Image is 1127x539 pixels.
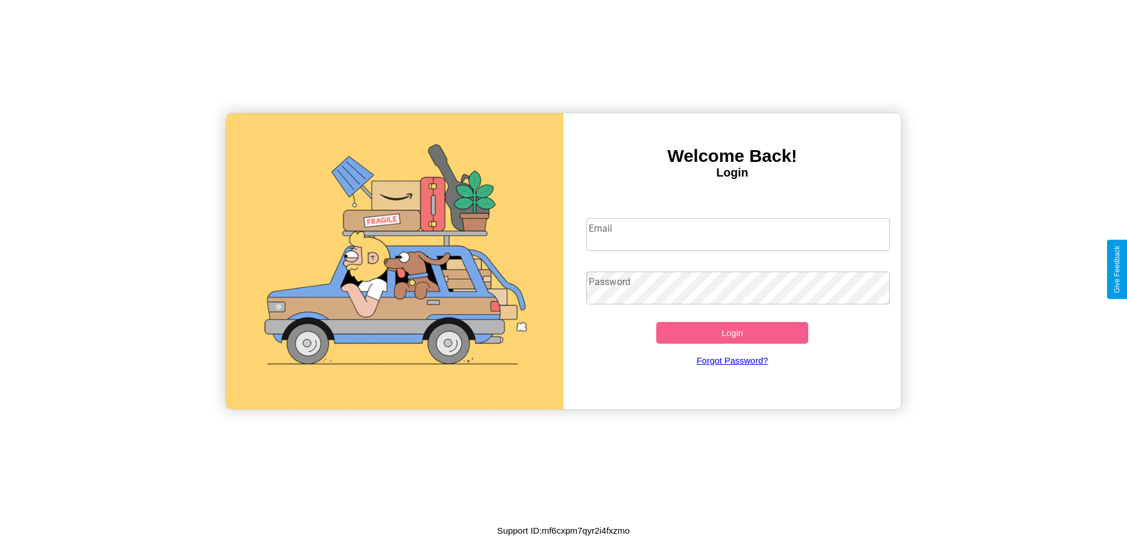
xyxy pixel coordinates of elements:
[497,523,630,538] p: Support ID: mf6cxpm7qyr2i4fxzmo
[1113,246,1121,293] div: Give Feedback
[226,113,563,409] img: gif
[656,322,808,344] button: Login
[581,344,885,377] a: Forgot Password?
[563,146,901,166] h3: Welcome Back!
[563,166,901,179] h4: Login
